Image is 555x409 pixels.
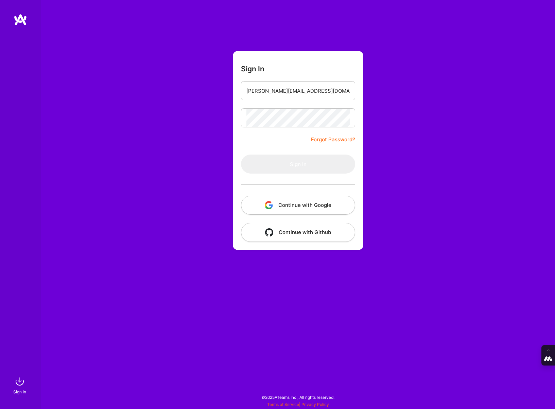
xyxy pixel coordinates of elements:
[267,402,329,407] span: |
[241,196,355,215] button: Continue with Google
[14,375,27,395] a: sign inSign In
[13,388,26,395] div: Sign In
[14,14,27,26] img: logo
[265,201,273,209] img: icon
[41,389,555,406] div: © 2025 ATeams Inc., All rights reserved.
[13,375,27,388] img: sign in
[311,136,355,144] a: Forgot Password?
[241,65,264,73] h3: Sign In
[246,82,350,100] input: Email...
[241,155,355,174] button: Sign In
[241,223,355,242] button: Continue with Github
[267,402,299,407] a: Terms of Service
[301,402,329,407] a: Privacy Policy
[265,228,273,236] img: icon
